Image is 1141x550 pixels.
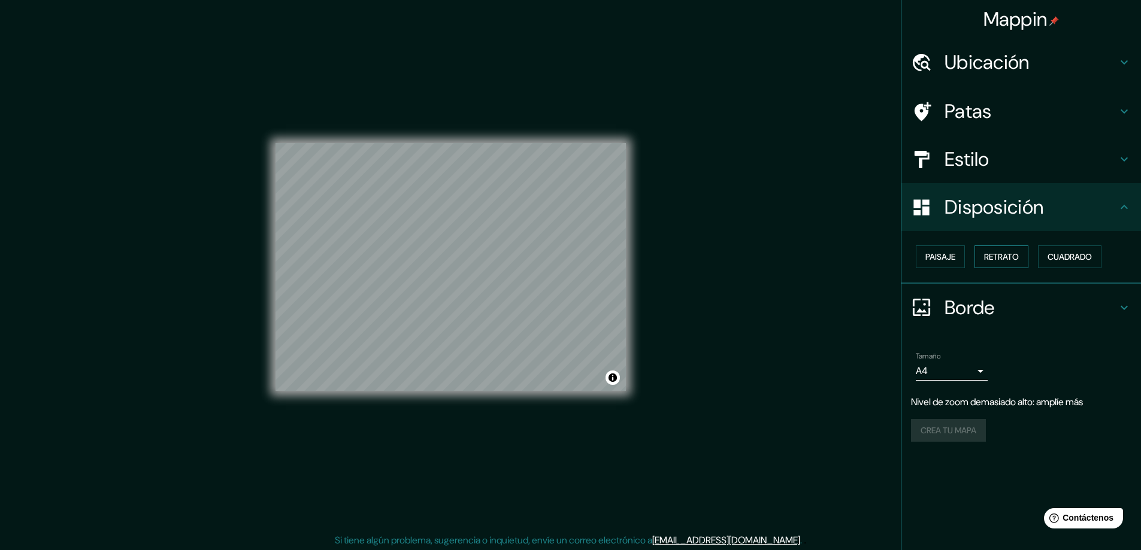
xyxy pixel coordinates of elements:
font: Patas [945,99,992,124]
font: Borde [945,295,995,320]
font: Retrato [984,251,1019,262]
font: Mappin [983,7,1048,32]
font: Tamaño [916,351,940,361]
font: Si tiene algún problema, sugerencia o inquietud, envíe un correo electrónico a [335,534,652,546]
font: Estilo [945,147,989,172]
font: . [802,533,804,546]
button: Activar o desactivar atribución [606,370,620,385]
font: . [804,533,806,546]
font: Paisaje [925,251,955,262]
div: A4 [916,361,988,381]
div: Ubicación [901,38,1141,86]
img: pin-icon.png [1049,16,1059,26]
font: Cuadrado [1048,251,1092,262]
font: Nivel de zoom demasiado alto: amplíe más [911,396,1083,408]
font: . [800,534,802,546]
div: Patas [901,87,1141,135]
div: Estilo [901,135,1141,183]
button: Cuadrado [1038,245,1101,268]
font: Disposición [945,195,1043,220]
iframe: Lanzador de widgets de ayuda [1034,503,1128,537]
canvas: Mapa [276,143,626,391]
button: Retrato [974,245,1028,268]
font: A4 [916,364,928,377]
font: Ubicación [945,50,1030,75]
div: Borde [901,284,1141,332]
div: Disposición [901,183,1141,231]
a: [EMAIL_ADDRESS][DOMAIN_NAME] [652,534,800,546]
button: Paisaje [916,245,965,268]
